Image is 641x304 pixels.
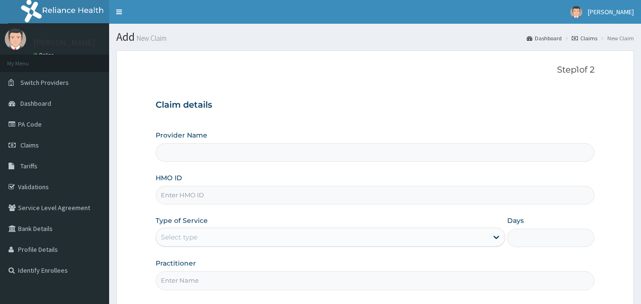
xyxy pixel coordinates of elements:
[588,8,634,16] span: [PERSON_NAME]
[156,216,208,225] label: Type of Service
[570,6,582,18] img: User Image
[156,186,595,204] input: Enter HMO ID
[20,78,69,87] span: Switch Providers
[156,258,196,268] label: Practitioner
[5,28,26,50] img: User Image
[598,34,634,42] li: New Claim
[527,34,562,42] a: Dashboard
[156,130,207,140] label: Provider Name
[116,31,634,43] h1: Add
[156,100,595,111] h3: Claim details
[156,65,595,75] p: Step 1 of 2
[20,99,51,108] span: Dashboard
[507,216,524,225] label: Days
[156,271,595,290] input: Enter Name
[33,52,56,58] a: Online
[572,34,597,42] a: Claims
[20,162,37,170] span: Tariffs
[33,38,95,47] p: [PERSON_NAME]
[161,232,197,242] div: Select type
[156,173,182,183] label: HMO ID
[135,35,167,42] small: New Claim
[20,141,39,149] span: Claims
